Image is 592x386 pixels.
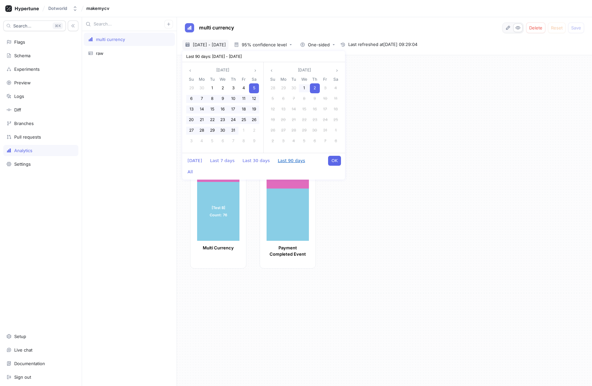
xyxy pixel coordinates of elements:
[268,76,341,147] div: Oct 2025
[252,96,256,101] span: 12
[186,83,197,94] div: 29 Jun 2025
[239,94,249,104] div: 11
[218,136,228,147] div: 06 Aug 2025
[249,115,259,125] div: 26
[272,138,274,143] span: 2
[288,94,299,104] div: 07 Oct 2025
[201,96,203,101] span: 7
[186,104,197,115] div: 13 Jul 2025
[268,136,278,147] div: 02 Nov 2025
[320,94,331,104] div: 10 Oct 2025
[184,156,205,166] button: [DATE]
[253,85,255,90] span: 5
[302,117,307,122] span: 22
[207,126,217,136] div: 29
[331,126,341,136] div: 1
[222,138,224,143] span: 6
[278,105,288,114] div: 13
[308,43,330,47] div: One-sided
[288,83,299,94] div: 30 Sep 2025
[231,117,236,122] span: 24
[218,83,228,93] div: 2
[220,117,225,122] span: 23
[190,138,192,143] span: 3
[330,104,341,115] div: 18 Oct 2025
[242,138,245,143] span: 8
[197,125,207,136] div: 28 Jul 2025
[330,83,341,94] div: 04 Oct 2025
[46,3,80,14] button: Dotworld
[211,138,213,143] span: 5
[243,128,244,133] span: 1
[242,43,287,47] div: 95% confidence level
[197,83,207,93] div: 30
[211,96,213,101] span: 8
[186,66,194,74] button: angle left
[278,126,288,136] div: 27
[302,128,307,133] span: 29
[207,104,218,115] div: 15 Jul 2025
[310,136,320,146] div: 6
[207,105,217,114] div: 15
[268,83,278,94] div: 28 Sep 2025
[568,22,584,33] button: Save
[299,115,309,125] div: 22
[207,115,218,125] div: 22 Jul 2025
[197,115,207,125] div: 21
[253,68,257,72] svg: angle right
[228,104,238,115] div: 17 Jul 2025
[222,96,224,101] span: 9
[187,115,196,125] div: 20
[232,85,234,90] span: 3
[328,156,341,166] button: OK
[268,125,278,136] div: 26 Oct 2025
[551,26,563,30] span: Reset
[220,128,225,133] span: 30
[221,107,225,111] span: 16
[200,117,204,122] span: 21
[310,94,320,104] div: 9
[320,115,331,125] div: 24 Oct 2025
[231,96,235,101] span: 10
[182,51,345,62] div: Last 90 days: [DATE] - [DATE]
[228,105,238,114] div: 17
[249,136,259,146] div: 9
[324,138,326,143] span: 7
[187,136,196,146] div: 3
[299,136,309,146] div: 5
[268,136,278,146] div: 2
[249,126,259,136] div: 2
[278,83,288,93] div: 29
[207,136,218,147] div: 05 Aug 2025
[218,94,228,104] div: 9
[303,85,305,90] span: 1
[228,94,238,104] div: 10
[281,117,286,122] span: 20
[333,66,341,74] button: angle right
[96,37,125,42] div: multi currency
[238,83,249,94] div: 04 Jul 2025
[335,68,339,72] svg: angle right
[228,83,238,93] div: 3
[210,107,214,111] span: 15
[348,41,417,48] span: Last refreshed at [DATE] 09:29:04
[299,125,310,136] div: 29 Oct 2025
[323,107,327,111] span: 17
[199,25,234,30] span: multi currency
[239,105,249,114] div: 18
[272,96,274,101] span: 5
[268,66,275,74] button: angle left
[228,115,238,125] div: 24 Jul 2025
[526,22,545,33] button: Delete
[14,66,40,72] div: Experiments
[310,115,320,125] div: 23
[14,39,25,45] div: Flags
[3,358,78,369] a: Documentation
[207,83,218,94] div: 01 Jul 2025
[310,126,320,136] div: 30
[271,85,275,90] span: 28
[239,156,273,166] button: Last 30 days
[310,104,320,115] div: 16 Oct 2025
[218,83,228,94] div: 02 Jul 2025
[207,125,218,136] div: 29 Jul 2025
